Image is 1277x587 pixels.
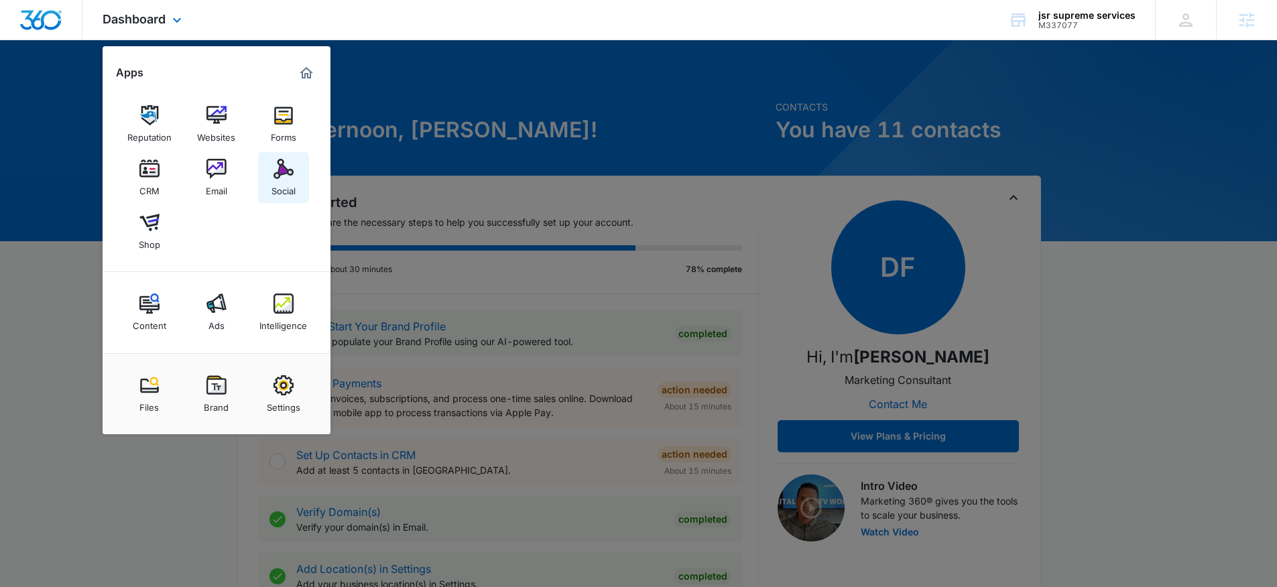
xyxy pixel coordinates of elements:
[139,179,160,196] div: CRM
[258,369,309,419] a: Settings
[1038,21,1136,30] div: account id
[1038,10,1136,21] div: account name
[271,179,296,196] div: Social
[103,12,166,26] span: Dashboard
[124,369,175,419] a: Files
[267,395,300,413] div: Settings
[124,206,175,257] a: Shop
[258,99,309,149] a: Forms
[296,62,317,84] a: Marketing 360® Dashboard
[139,395,159,413] div: Files
[124,287,175,338] a: Content
[206,179,227,196] div: Email
[127,125,172,143] div: Reputation
[197,125,235,143] div: Websites
[124,99,175,149] a: Reputation
[204,395,229,413] div: Brand
[271,125,296,143] div: Forms
[139,233,160,250] div: Shop
[191,152,242,203] a: Email
[191,287,242,338] a: Ads
[258,152,309,203] a: Social
[258,287,309,338] a: Intelligence
[124,152,175,203] a: CRM
[133,314,166,331] div: Content
[191,369,242,419] a: Brand
[208,314,225,331] div: Ads
[259,314,307,331] div: Intelligence
[191,99,242,149] a: Websites
[116,66,143,79] h2: Apps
